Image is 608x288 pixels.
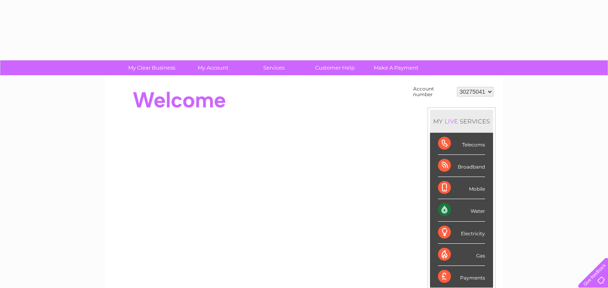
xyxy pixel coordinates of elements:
a: Services [241,60,307,75]
a: My Clear Business [119,60,185,75]
div: LIVE [443,117,460,125]
a: Customer Help [302,60,368,75]
a: My Account [180,60,246,75]
td: Account number [411,84,455,99]
div: Water [438,199,485,221]
div: Telecoms [438,133,485,155]
a: Make A Payment [363,60,429,75]
div: Mobile [438,177,485,199]
div: Payments [438,266,485,288]
div: Gas [438,244,485,266]
div: Electricity [438,222,485,244]
div: Broadband [438,155,485,177]
div: MY SERVICES [430,110,493,133]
